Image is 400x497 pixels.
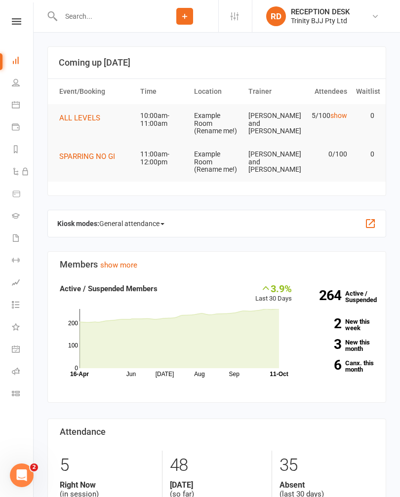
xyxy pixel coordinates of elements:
[170,451,264,480] div: 48
[291,16,350,25] div: Trinity BJJ Pty Ltd
[12,317,34,339] a: What's New
[255,283,292,304] div: Last 30 Days
[352,104,379,127] td: 0
[255,283,292,294] div: 3.9%
[12,50,34,73] a: Dashboard
[136,104,190,135] td: 10:00am-11:00am
[307,289,341,302] strong: 264
[244,104,298,143] td: [PERSON_NAME] and [PERSON_NAME]
[58,9,151,23] input: Search...
[59,112,107,124] button: ALL LEVELS
[244,143,298,181] td: [PERSON_NAME] and [PERSON_NAME]
[190,104,243,143] td: Example Room (Rename me!)
[12,184,34,206] a: Product Sales
[12,117,34,139] a: Payments
[170,480,264,490] strong: [DATE]
[298,143,352,166] td: 0/100
[136,143,190,174] td: 11:00am-12:00pm
[12,383,34,406] a: Class kiosk mode
[12,73,34,95] a: People
[298,104,352,127] td: 5/100
[60,451,155,480] div: 5
[55,79,136,104] th: Event/Booking
[330,112,347,119] a: show
[59,58,375,68] h3: Coming up [DATE]
[12,361,34,383] a: Roll call kiosk mode
[307,317,341,330] strong: 2
[60,480,155,490] strong: Right Now
[298,79,352,104] th: Attendees
[100,261,137,269] a: show more
[12,95,34,117] a: Calendar
[352,79,379,104] th: Waitlist
[136,79,190,104] th: Time
[302,283,382,310] a: 264Active / Suspended
[244,79,298,104] th: Trainer
[59,152,115,161] span: SPARRING NO GI
[60,427,374,437] h3: Attendance
[280,480,374,490] strong: Absent
[57,220,99,228] strong: Kiosk modes:
[59,114,100,122] span: ALL LEVELS
[280,451,374,480] div: 35
[307,339,374,352] a: 3New this month
[59,151,122,162] button: SPARRING NO GI
[10,463,34,487] iframe: Intercom live chat
[291,7,350,16] div: RECEPTION DESK
[99,216,164,231] span: General attendance
[307,358,341,372] strong: 6
[266,6,286,26] div: RD
[60,284,158,293] strong: Active / Suspended Members
[307,360,374,373] a: 6Canx. this month
[12,272,34,295] a: Assessments
[60,260,374,269] h3: Members
[12,139,34,161] a: Reports
[307,338,341,351] strong: 3
[12,339,34,361] a: General attendance kiosk mode
[190,143,243,181] td: Example Room (Rename me!)
[30,463,38,471] span: 2
[190,79,243,104] th: Location
[307,318,374,331] a: 2New this week
[352,143,379,166] td: 0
